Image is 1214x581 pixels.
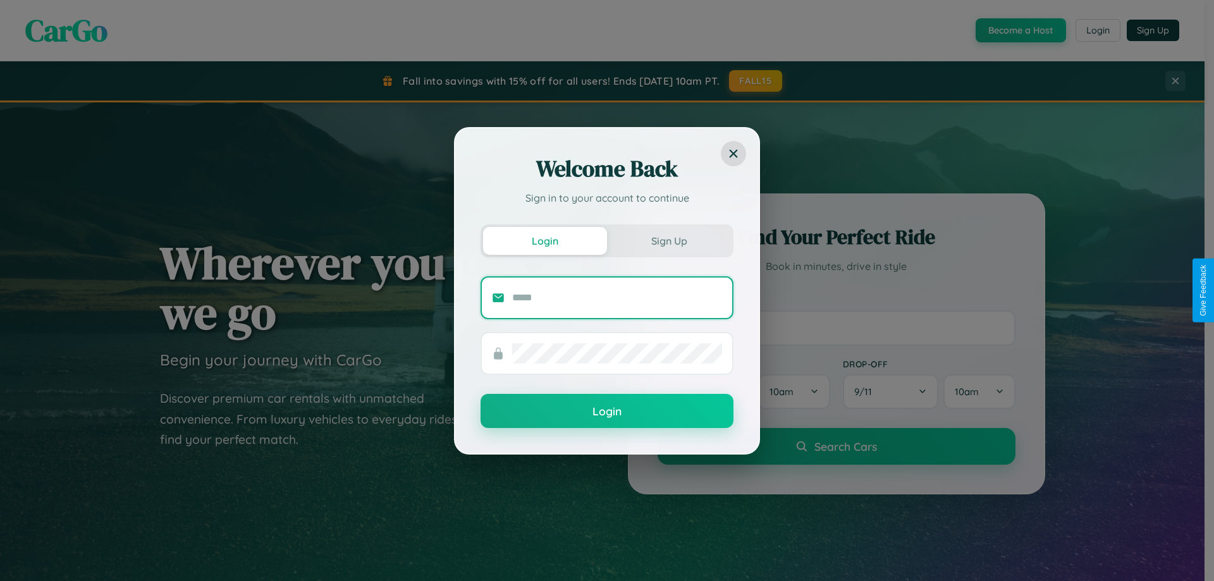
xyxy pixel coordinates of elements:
[607,227,731,255] button: Sign Up
[481,190,733,205] p: Sign in to your account to continue
[481,394,733,428] button: Login
[481,154,733,184] h2: Welcome Back
[483,227,607,255] button: Login
[1199,265,1208,316] div: Give Feedback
